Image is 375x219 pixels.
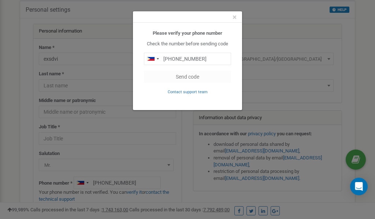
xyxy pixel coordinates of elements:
[168,90,208,94] small: Contact support team
[153,30,222,36] b: Please verify your phone number
[350,178,368,195] div: Open Intercom Messenger
[233,14,237,21] button: Close
[144,53,161,65] div: Telephone country code
[168,89,208,94] a: Contact support team
[144,71,231,83] button: Send code
[144,53,231,65] input: 0905 123 4567
[233,13,237,22] span: ×
[144,41,231,48] p: Check the number before sending code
